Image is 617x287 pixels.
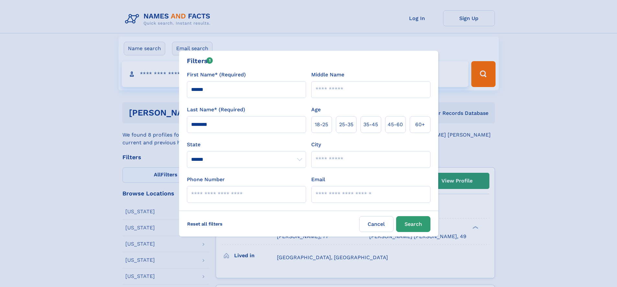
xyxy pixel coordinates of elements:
[415,121,425,128] span: 60+
[183,216,227,232] label: Reset all filters
[339,121,353,128] span: 25‑35
[359,216,394,232] label: Cancel
[187,106,245,114] label: Last Name* (Required)
[187,141,306,149] label: State
[311,71,344,79] label: Middle Name
[187,176,225,183] label: Phone Number
[311,106,321,114] label: Age
[187,71,246,79] label: First Name* (Required)
[315,121,328,128] span: 18‑25
[187,56,213,66] div: Filters
[311,176,325,183] label: Email
[311,141,321,149] label: City
[388,121,403,128] span: 45‑60
[363,121,378,128] span: 35‑45
[396,216,430,232] button: Search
